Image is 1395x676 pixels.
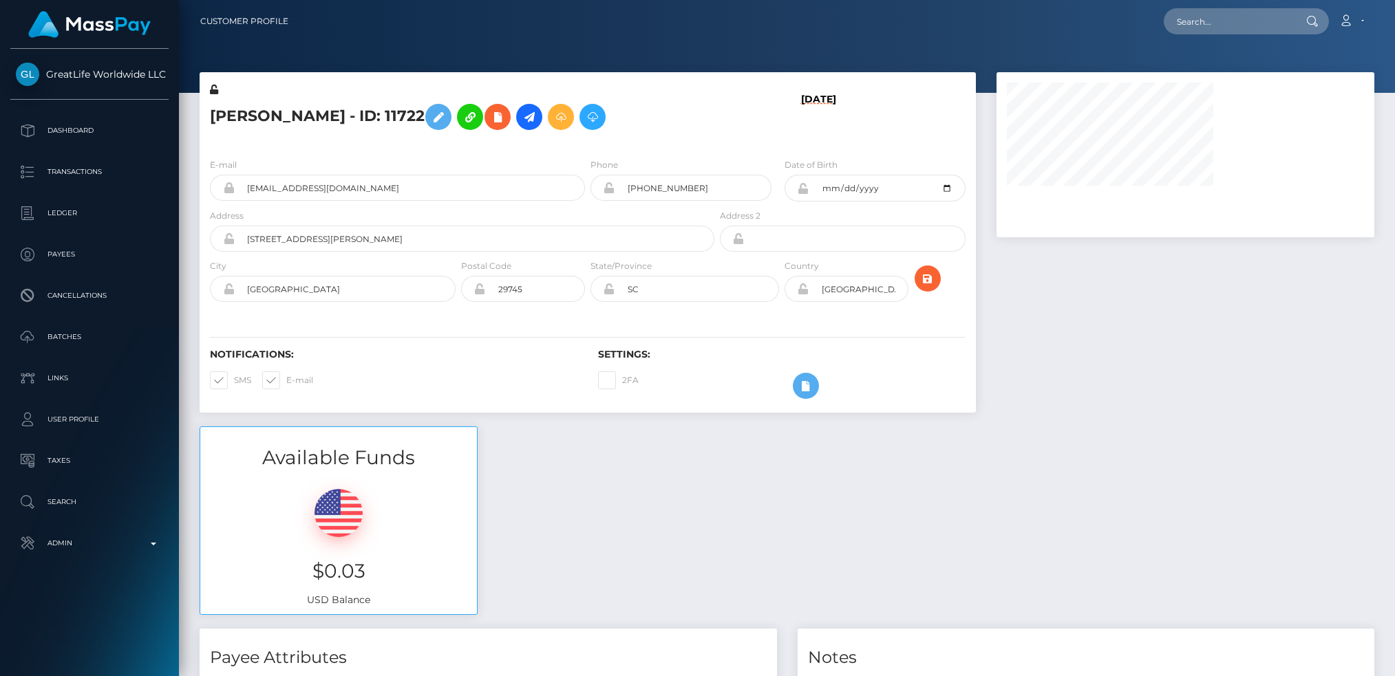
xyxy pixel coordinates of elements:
[211,558,467,585] h3: $0.03
[16,492,163,512] p: Search
[200,444,477,471] h3: Available Funds
[16,285,163,306] p: Cancellations
[16,63,39,86] img: GreatLife Worldwide LLC
[16,120,163,141] p: Dashboard
[10,402,169,437] a: User Profile
[10,155,169,189] a: Transactions
[16,450,163,471] p: Taxes
[801,94,836,142] h6: [DATE]
[210,371,251,389] label: SMS
[10,196,169,230] a: Ledger
[262,371,313,389] label: E-mail
[720,210,760,222] label: Address 2
[200,472,477,614] div: USD Balance
[210,97,707,137] h5: [PERSON_NAME] - ID: 11722
[210,210,244,222] label: Address
[10,361,169,395] a: Links
[10,485,169,519] a: Search
[808,646,1365,670] h4: Notes
[785,159,838,171] label: Date of Birth
[598,371,639,389] label: 2FA
[210,159,237,171] label: E-mail
[10,526,169,560] a: Admin
[315,489,363,537] img: USD.png
[10,237,169,272] a: Payees
[28,11,151,38] img: MassPay Logo
[10,113,169,148] a: Dashboard
[200,7,288,36] a: Customer Profile
[210,646,767,670] h4: Payee Attributes
[461,260,511,272] label: Postal Code
[10,279,169,313] a: Cancellations
[16,203,163,223] p: Ledger
[210,260,226,272] label: City
[16,533,163,554] p: Admin
[785,260,819,272] label: Country
[10,444,169,478] a: Taxes
[16,327,163,347] p: Batches
[1164,8,1293,34] input: Search...
[590,159,618,171] label: Phone
[516,104,542,130] a: Initiate Payout
[16,409,163,430] p: User Profile
[598,349,966,360] h6: Settings:
[10,320,169,354] a: Batches
[10,68,169,80] span: GreatLife Worldwide LLC
[16,368,163,389] p: Links
[210,349,577,360] h6: Notifications:
[16,162,163,182] p: Transactions
[590,260,652,272] label: State/Province
[16,244,163,265] p: Payees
